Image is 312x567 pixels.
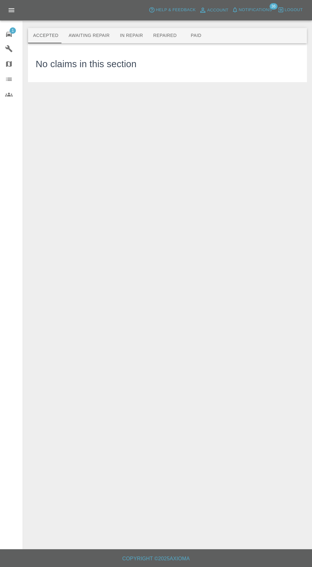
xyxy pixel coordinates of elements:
[197,5,230,15] a: Account
[115,28,148,43] button: In Repair
[230,5,273,15] button: Notifications
[182,28,210,43] button: Paid
[147,5,197,15] button: Help & Feedback
[207,7,229,14] span: Account
[5,554,307,563] h6: Copyright © 2025 Axioma
[4,3,19,18] button: Open drawer
[239,6,272,14] span: Notifications
[36,57,137,71] h3: No claims in this section
[269,3,277,10] span: 36
[285,6,303,14] span: Logout
[28,28,63,43] button: Accepted
[10,27,16,34] span: 1
[63,28,115,43] button: Awaiting Repair
[156,6,195,14] span: Help & Feedback
[276,5,304,15] button: Logout
[148,28,182,43] button: Repaired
